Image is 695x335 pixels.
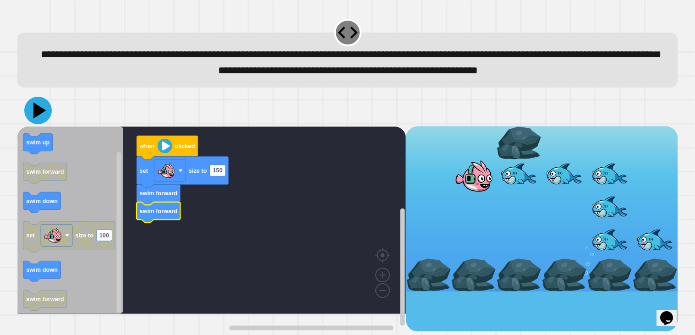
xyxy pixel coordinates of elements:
[189,167,207,174] text: size to
[75,232,93,239] text: size to
[657,298,686,326] iframe: chat widget
[139,167,148,174] text: set
[175,143,195,150] text: clicked
[26,267,58,274] text: swim down
[139,208,177,214] text: swim forward
[17,126,406,331] div: Blockly Workspace
[139,143,154,150] text: when
[213,167,222,174] text: 150
[26,168,64,175] text: swim forward
[26,198,58,204] text: swim down
[26,232,35,239] text: set
[99,232,109,239] text: 100
[139,190,177,197] text: swim forward
[26,296,64,303] text: swim forward
[26,139,49,146] text: swim up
